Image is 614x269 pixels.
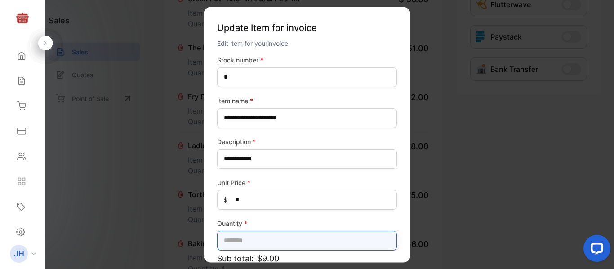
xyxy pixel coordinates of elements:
iframe: LiveChat chat widget [576,231,614,269]
p: Sub total: [217,252,397,265]
label: Stock number [217,55,397,65]
label: Description [217,137,397,146]
img: logo [16,12,29,25]
p: JH [14,248,24,260]
span: $ [223,195,227,204]
p: Update Item for invoice [217,18,397,38]
label: Unit Price [217,178,397,187]
label: Quantity [217,219,397,228]
label: Item name [217,96,397,106]
span: Edit item for your invoice [217,40,288,47]
span: $9.00 [257,252,279,265]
